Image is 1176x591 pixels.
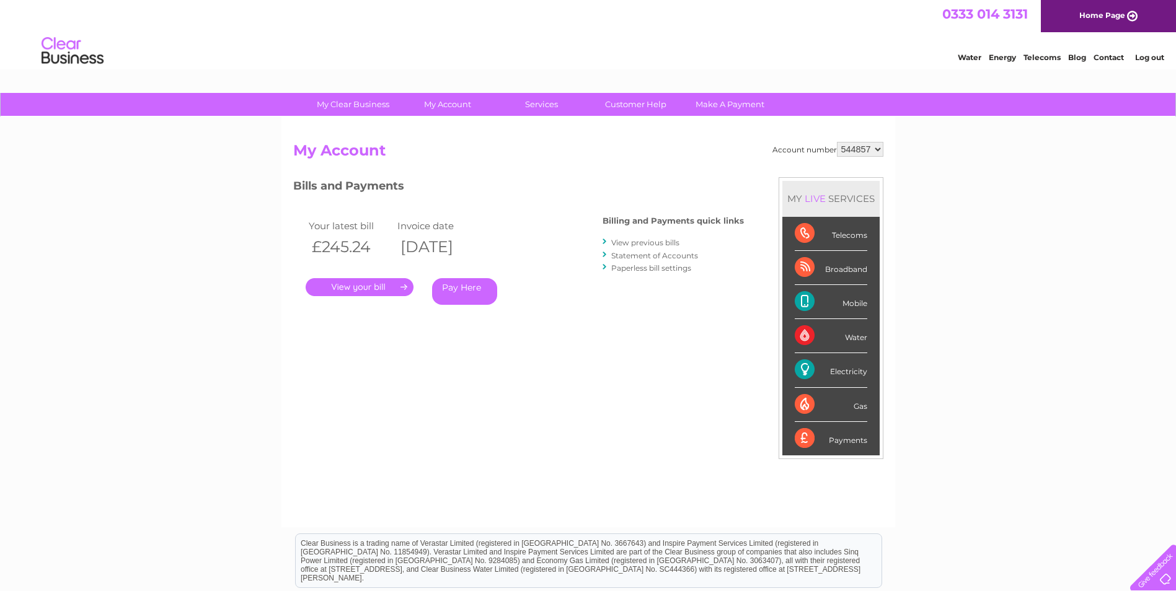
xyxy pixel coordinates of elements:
[795,285,867,319] div: Mobile
[306,234,395,260] th: £245.24
[795,422,867,455] div: Payments
[989,53,1016,62] a: Energy
[394,234,484,260] th: [DATE]
[1094,53,1124,62] a: Contact
[782,181,880,216] div: MY SERVICES
[306,278,413,296] a: .
[772,142,883,157] div: Account number
[795,217,867,251] div: Telecoms
[41,32,104,70] img: logo.png
[306,217,395,234] td: Your latest bill
[1023,53,1061,62] a: Telecoms
[679,93,781,116] a: Make A Payment
[611,238,679,247] a: View previous bills
[603,216,744,225] h4: Billing and Payments quick links
[394,217,484,234] td: Invoice date
[795,251,867,285] div: Broadband
[795,388,867,422] div: Gas
[432,278,497,305] a: Pay Here
[302,93,404,116] a: My Clear Business
[293,142,883,165] h2: My Account
[958,53,981,62] a: Water
[1135,53,1164,62] a: Log out
[795,353,867,387] div: Electricity
[611,263,691,273] a: Paperless bill settings
[942,6,1028,22] a: 0333 014 3131
[1068,53,1086,62] a: Blog
[296,7,882,60] div: Clear Business is a trading name of Verastar Limited (registered in [GEOGRAPHIC_DATA] No. 3667643...
[795,319,867,353] div: Water
[802,193,828,204] div: LIVE
[293,177,744,199] h3: Bills and Payments
[585,93,687,116] a: Customer Help
[490,93,593,116] a: Services
[611,251,698,260] a: Statement of Accounts
[396,93,498,116] a: My Account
